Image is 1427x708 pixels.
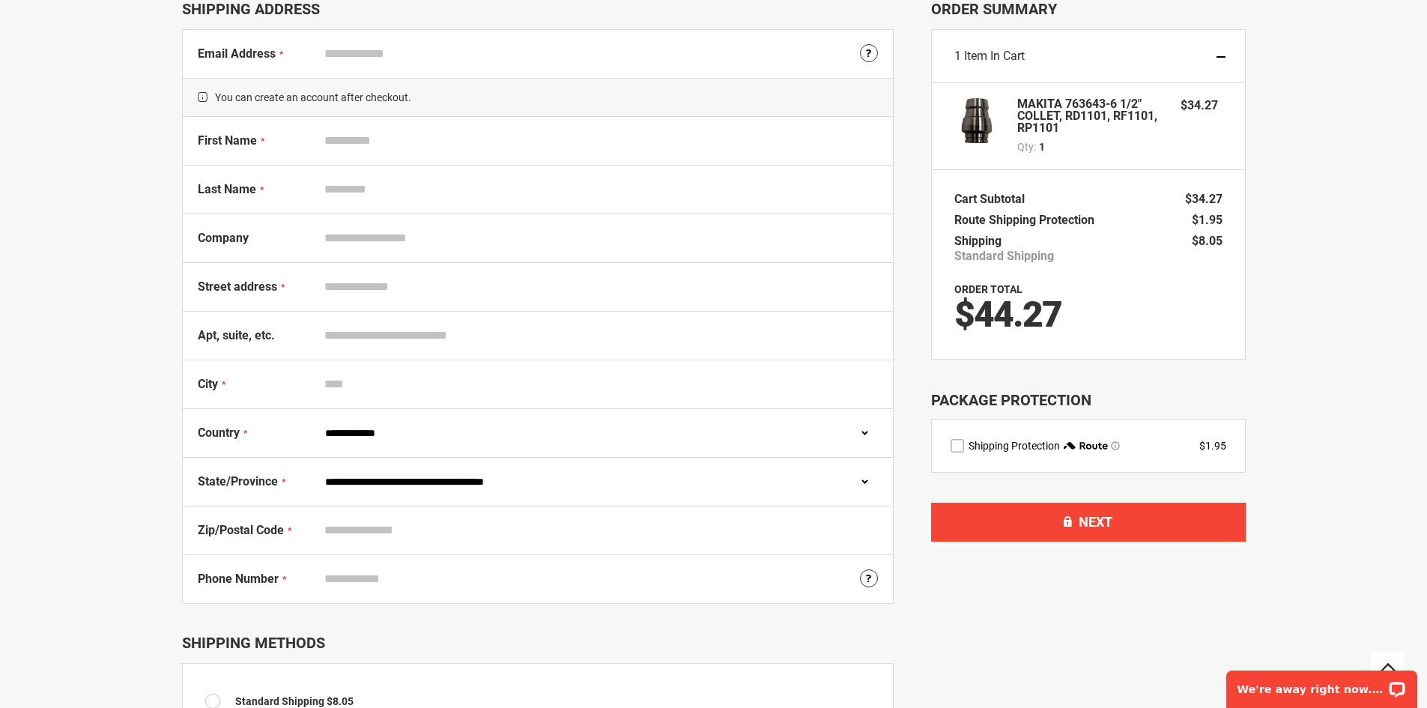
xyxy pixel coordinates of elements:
span: Next [1079,514,1112,530]
span: You can create an account after checkout. [183,78,893,117]
span: $34.27 [1181,98,1218,112]
th: Cart Subtotal [954,189,1032,210]
iframe: LiveChat chat widget [1217,661,1427,708]
strong: Order Total [954,283,1022,295]
div: route shipping protection selector element [951,438,1226,453]
span: City [198,377,218,391]
span: 1 [954,49,961,63]
div: Shipping Methods [182,634,894,652]
span: Zip/Postal Code [198,523,284,537]
span: 1 [1039,139,1045,154]
span: Apt, suite, etc. [198,328,275,342]
span: Standard Shipping [954,249,1054,264]
span: Email Address [198,46,276,61]
span: Shipping [954,234,1002,248]
span: $8.05 [327,695,354,707]
button: Next [931,503,1246,542]
span: Learn more [1111,441,1120,450]
span: Shipping Protection [969,440,1060,452]
span: $44.27 [954,293,1061,336]
span: Company [198,231,249,245]
span: Last Name [198,182,256,196]
span: First Name [198,133,257,148]
strong: MAKITA 763643-6 1/2" COLLET, RD1101, RF1101, RP1101 [1017,98,1166,134]
span: Item in Cart [964,49,1025,63]
span: Street address [198,279,277,294]
div: $1.95 [1199,438,1226,453]
img: MAKITA 763643-6 1/2" COLLET, RD1101, RF1101, RP1101 [954,98,999,143]
span: $34.27 [1185,192,1223,206]
th: Route Shipping Protection [954,210,1102,231]
span: Qty [1017,141,1034,153]
span: Country [198,426,240,440]
span: $1.95 [1192,213,1223,227]
div: Package Protection [931,390,1246,411]
span: Standard Shipping [235,695,324,707]
span: $8.05 [1192,234,1223,248]
span: State/Province [198,474,278,488]
span: Phone Number [198,572,279,586]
